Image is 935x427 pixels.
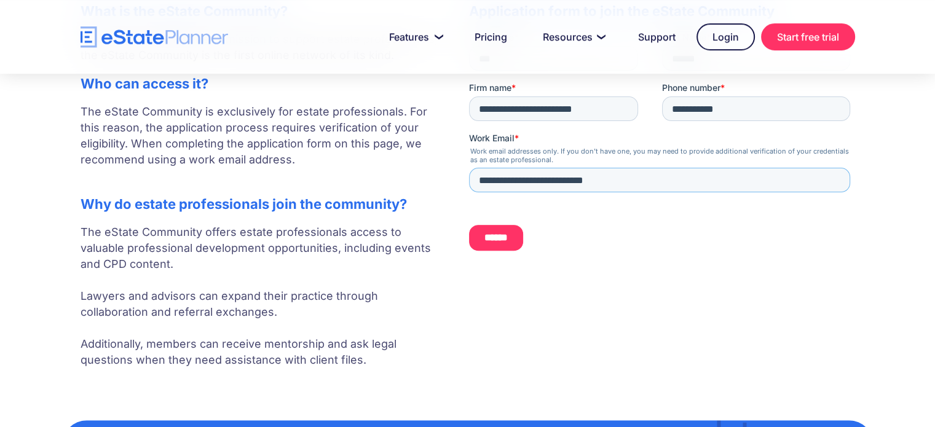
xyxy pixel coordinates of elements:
[81,224,444,368] p: The eState Community offers estate professionals access to valuable professional development oppo...
[81,104,444,184] p: The eState Community is exclusively for estate professionals. For this reason, the application pr...
[696,23,755,50] a: Login
[81,26,228,48] a: home
[374,25,454,49] a: Features
[469,31,855,259] iframe: Form 0
[81,76,444,92] h2: Who can access it?
[623,25,690,49] a: Support
[761,23,855,50] a: Start free trial
[528,25,617,49] a: Resources
[460,25,522,49] a: Pricing
[81,196,444,212] h2: Why do estate professionals join the community?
